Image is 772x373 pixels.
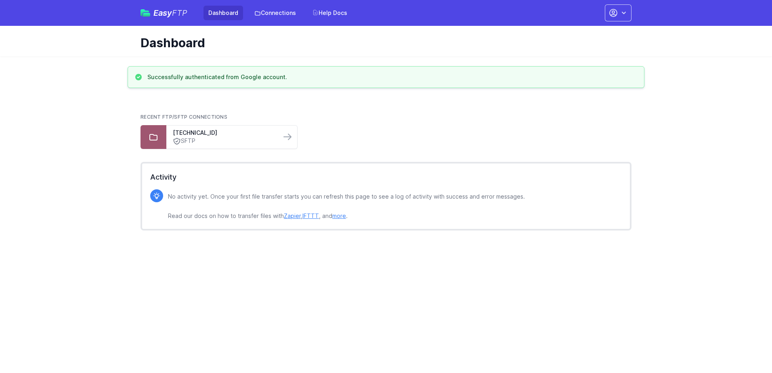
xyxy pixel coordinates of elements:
a: SFTP [173,137,275,145]
span: FTP [172,8,187,18]
h1: Dashboard [141,36,625,50]
h2: Activity [150,172,622,183]
h2: Recent FTP/SFTP Connections [141,114,631,120]
a: Help Docs [307,6,352,20]
a: Connections [250,6,301,20]
a: Dashboard [203,6,243,20]
a: EasyFTP [141,9,187,17]
p: No activity yet. Once your first file transfer starts you can refresh this page to see a log of a... [168,192,525,221]
img: easyftp_logo.png [141,9,150,17]
span: Easy [153,9,187,17]
a: more [332,212,346,219]
a: Zapier [284,212,301,219]
a: [TECHNICAL_ID] [173,129,275,137]
a: IFTTT [302,212,319,219]
h3: Successfully authenticated from Google account. [147,73,287,81]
